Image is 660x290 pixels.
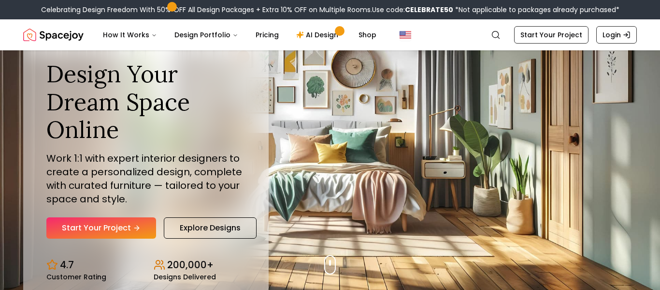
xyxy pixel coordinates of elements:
[514,26,588,44] a: Start Your Project
[164,217,257,239] a: Explore Designs
[46,60,245,144] h1: Design Your Dream Space Online
[95,25,384,45] nav: Main
[46,250,245,280] div: Design stats
[453,5,619,15] span: *Not applicable to packages already purchased*
[248,25,287,45] a: Pricing
[23,25,84,45] a: Spacejoy
[41,5,619,15] div: Celebrating Design Freedom With 50% OFF All Design Packages + Extra 10% OFF on Multiple Rooms.
[60,258,74,272] p: 4.7
[23,25,84,45] img: Spacejoy Logo
[23,19,637,50] nav: Global
[167,258,214,272] p: 200,000+
[596,26,637,44] a: Login
[95,25,165,45] button: How It Works
[400,29,411,41] img: United States
[46,152,245,206] p: Work 1:1 with expert interior designers to create a personalized design, complete with curated fu...
[288,25,349,45] a: AI Design
[167,25,246,45] button: Design Portfolio
[405,5,453,15] b: CELEBRATE50
[351,25,384,45] a: Shop
[154,274,216,280] small: Designs Delivered
[46,217,156,239] a: Start Your Project
[372,5,453,15] span: Use code:
[46,274,106,280] small: Customer Rating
